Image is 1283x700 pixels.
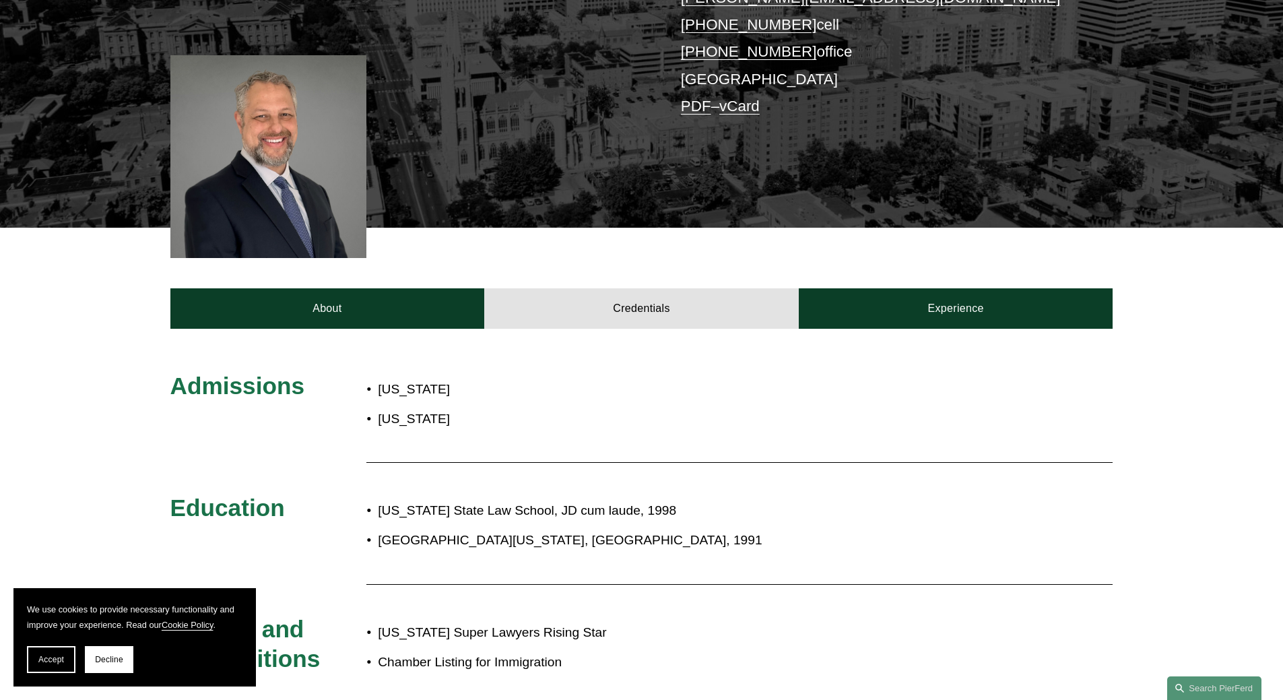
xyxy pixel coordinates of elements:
span: Decline [95,655,123,664]
a: [PHONE_NUMBER] [681,43,817,60]
p: We use cookies to provide necessary functionality and improve your experience. Read our . [27,602,242,633]
p: [US_STATE] [378,408,720,431]
p: Chamber Listing for Immigration [378,651,995,674]
span: Admissions [170,373,304,399]
p: [US_STATE] State Law School, JD cum laude, 1998 [378,499,995,523]
a: PDF [681,98,711,115]
a: Credentials [484,288,799,329]
a: [PHONE_NUMBER] [681,16,817,33]
section: Cookie banner [13,588,256,687]
p: [US_STATE] Super Lawyers Rising Star [378,621,995,645]
button: Decline [85,646,133,673]
p: [GEOGRAPHIC_DATA][US_STATE], [GEOGRAPHIC_DATA], 1991 [378,529,995,552]
a: Experience [799,288,1113,329]
span: Education [170,495,285,521]
a: Cookie Policy [162,620,213,630]
span: Accept [38,655,64,664]
button: Accept [27,646,75,673]
a: vCard [719,98,760,115]
a: About [170,288,485,329]
p: [US_STATE] [378,378,720,402]
a: Search this site [1167,676,1261,700]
